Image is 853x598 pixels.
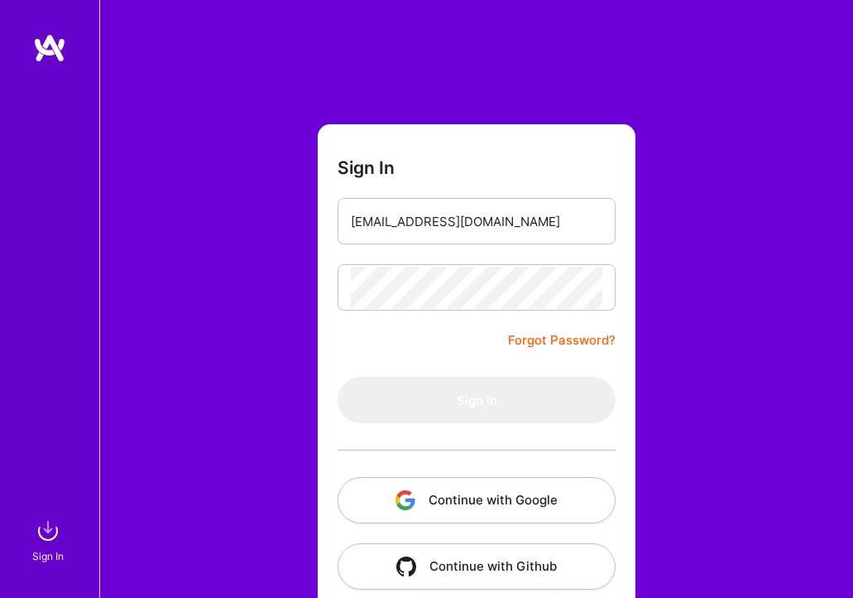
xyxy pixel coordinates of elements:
img: sign in [31,514,65,547]
h3: Sign In [338,157,395,178]
button: Sign In [338,377,616,423]
img: icon [395,490,415,510]
img: icon [396,557,416,576]
button: Continue with Google [338,477,616,523]
button: Continue with Github [338,543,616,590]
a: Forgot Password? [508,330,616,350]
img: logo [33,33,66,63]
div: Sign In [32,547,64,565]
input: Email... [351,200,602,243]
